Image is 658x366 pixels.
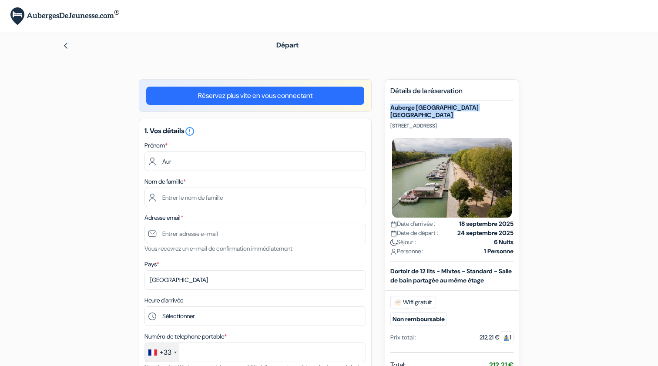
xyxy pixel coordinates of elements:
div: Prix total : [390,333,416,342]
a: Réservez plus vite en vous connectant [146,87,364,105]
span: Date de départ : [390,228,438,238]
img: free_wifi.svg [394,299,401,306]
img: guest.svg [503,335,510,341]
small: Non remboursable [390,312,447,326]
input: Entrer adresse e-mail [144,224,366,243]
div: France: +33 [145,343,179,362]
span: Personne : [390,247,423,256]
label: Numéro de telephone portable [144,332,227,341]
strong: 24 septembre 2025 [457,228,514,238]
span: Séjour : [390,238,416,247]
p: [STREET_ADDRESS] [390,122,514,129]
span: Départ [276,40,299,50]
img: user_icon.svg [390,248,397,255]
span: Date d'arrivée : [390,219,435,228]
strong: 6 Nuits [494,238,514,247]
b: Dortoir de 12 lits - Mixtes - Standard - Salle de bain partagée au même étage [390,267,512,284]
span: Wifi gratuit [390,296,436,309]
img: moon.svg [390,239,397,246]
img: calendar.svg [390,221,397,228]
a: error_outline [185,126,195,135]
small: Vous recevrez un e-mail de confirmation immédiatement [144,245,292,252]
label: Nom de famille [144,177,186,186]
img: calendar.svg [390,230,397,237]
div: 212,21 € [480,333,514,342]
img: left_arrow.svg [62,42,69,49]
span: 1 [500,331,514,343]
input: Entrez votre prénom [144,151,366,171]
div: +33 [160,347,171,358]
img: AubergesDeJeunesse.com [10,7,119,25]
label: Heure d'arrivée [144,296,183,305]
strong: 18 septembre 2025 [459,219,514,228]
h5: Auberge [GEOGRAPHIC_DATA] [GEOGRAPHIC_DATA] [390,104,514,119]
label: Pays [144,260,159,269]
h5: 1. Vos détails [144,126,366,137]
i: error_outline [185,126,195,137]
label: Prénom [144,141,168,150]
label: Adresse email [144,213,183,222]
h5: Détails de la réservation [390,87,514,101]
strong: 1 Personne [484,247,514,256]
input: Entrer le nom de famille [144,188,366,207]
